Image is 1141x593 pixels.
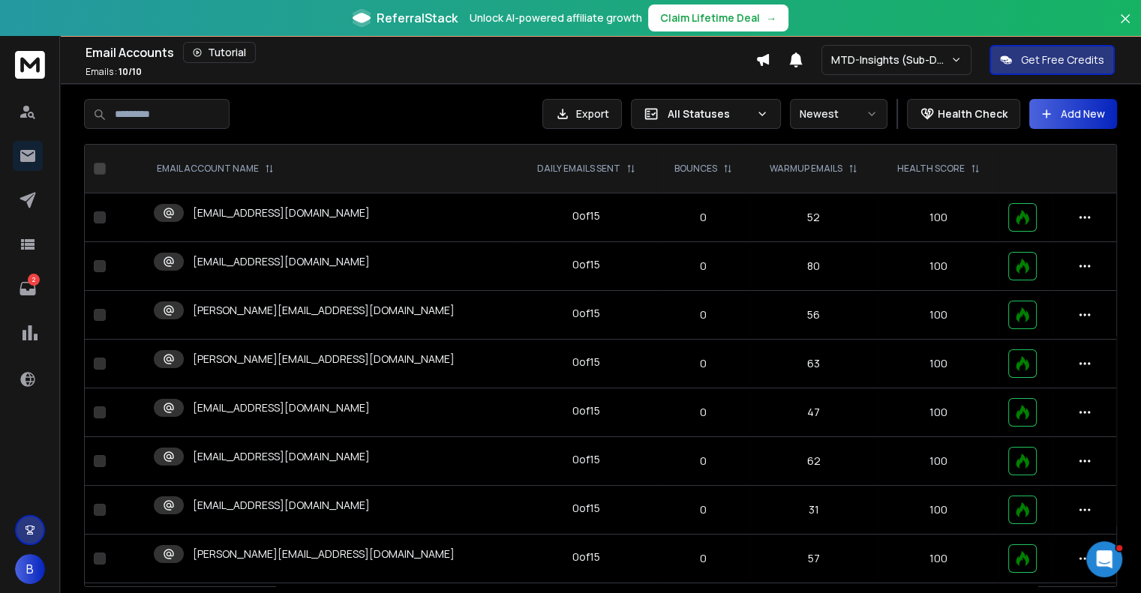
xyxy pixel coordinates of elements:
div: 0 of 15 [572,550,600,565]
button: Tutorial [183,42,256,63]
button: Health Check [907,99,1020,129]
td: 80 [750,242,878,291]
td: 62 [750,437,878,486]
button: Export [542,99,622,129]
td: 100 [878,340,999,388]
td: 100 [878,388,999,437]
button: Get Free Credits [989,45,1115,75]
p: 0 [665,259,741,274]
span: 10 / 10 [119,65,142,78]
td: 56 [750,291,878,340]
p: 0 [665,551,741,566]
p: [EMAIL_ADDRESS][DOMAIN_NAME] [193,254,370,269]
div: 0 of 15 [572,403,600,418]
p: HEALTH SCORE [897,163,965,175]
p: [PERSON_NAME][EMAIL_ADDRESS][DOMAIN_NAME] [193,303,455,318]
button: Newest [790,99,887,129]
p: [PERSON_NAME][EMAIL_ADDRESS][DOMAIN_NAME] [193,352,455,367]
td: 100 [878,486,999,535]
span: ReferralStack [377,9,458,27]
p: [PERSON_NAME][EMAIL_ADDRESS][DOMAIN_NAME] [193,547,455,562]
a: 2 [13,274,43,304]
p: Unlock AI-powered affiliate growth [470,10,642,25]
p: 2 [28,274,40,286]
p: [EMAIL_ADDRESS][DOMAIN_NAME] [193,498,370,513]
p: 0 [665,210,741,225]
p: [EMAIL_ADDRESS][DOMAIN_NAME] [193,449,370,464]
p: Emails : [86,66,142,78]
p: 0 [665,405,741,420]
p: MTD-Insights (Sub-Domains) [831,52,950,67]
button: B [15,554,45,584]
div: EMAIL ACCOUNT NAME [157,163,274,175]
p: 0 [665,454,741,469]
p: 0 [665,356,741,371]
button: Claim Lifetime Deal→ [648,4,788,31]
td: 100 [878,437,999,486]
td: 31 [750,486,878,535]
p: 0 [665,307,741,322]
p: [EMAIL_ADDRESS][DOMAIN_NAME] [193,400,370,415]
td: 100 [878,193,999,242]
p: Health Check [938,106,1007,121]
td: 63 [750,340,878,388]
p: DAILY EMAILS SENT [537,163,620,175]
p: All Statuses [668,106,750,121]
div: Email Accounts [86,42,755,63]
p: BOUNCES [674,163,717,175]
td: 100 [878,535,999,583]
button: Close banner [1115,9,1135,45]
button: Add New [1029,99,1117,129]
td: 100 [878,291,999,340]
p: WARMUP EMAILS [770,163,842,175]
div: 0 of 15 [572,306,600,321]
td: 57 [750,535,878,583]
iframe: Intercom live chat [1086,541,1122,577]
div: 0 of 15 [572,355,600,370]
p: Get Free Credits [1021,52,1104,67]
div: 0 of 15 [572,208,600,223]
td: 47 [750,388,878,437]
div: 0 of 15 [572,257,600,272]
td: 52 [750,193,878,242]
p: [EMAIL_ADDRESS][DOMAIN_NAME] [193,205,370,220]
td: 100 [878,242,999,291]
div: 0 of 15 [572,501,600,516]
p: 0 [665,502,741,517]
div: 0 of 15 [572,452,600,467]
span: → [766,10,776,25]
